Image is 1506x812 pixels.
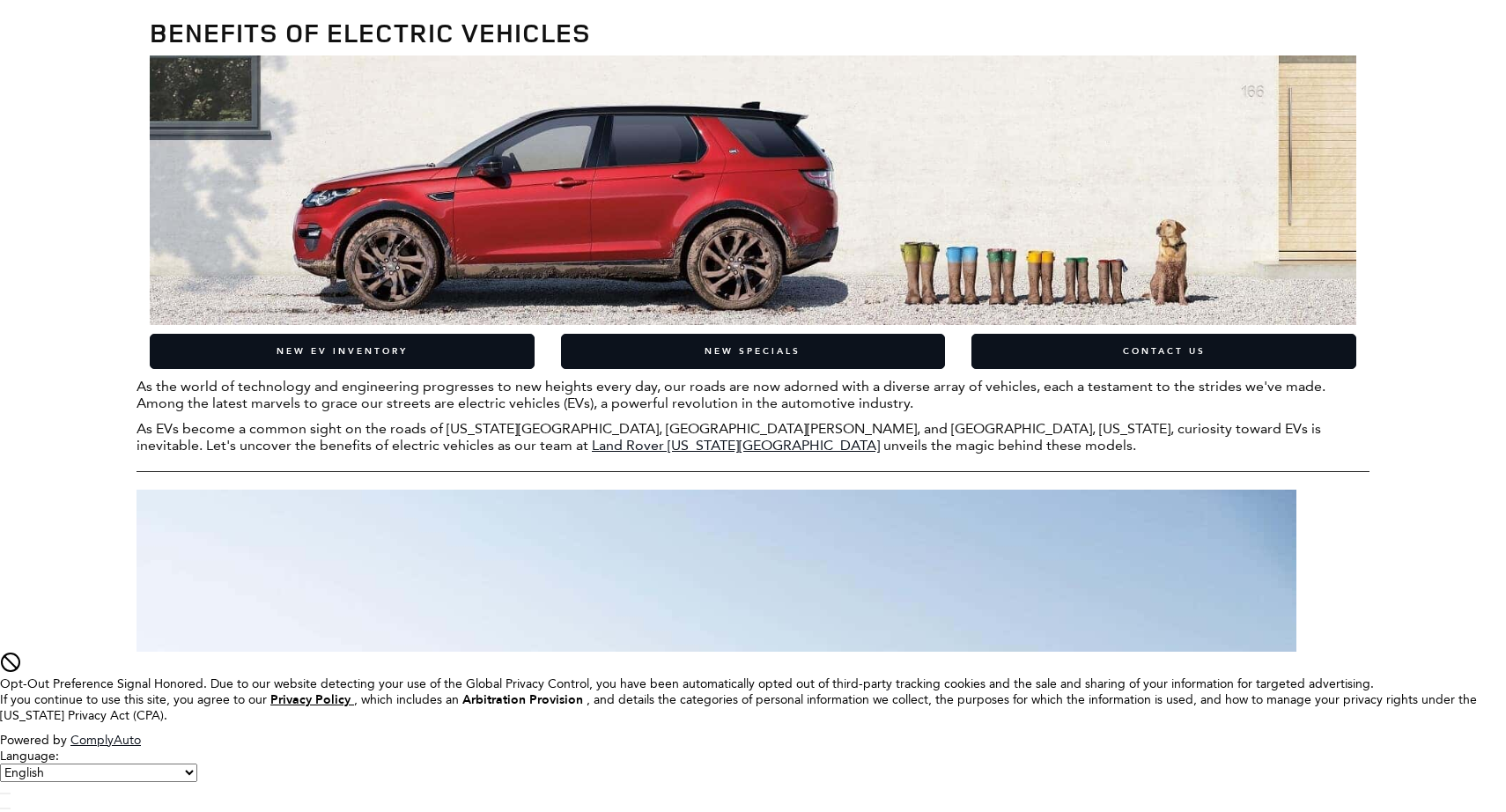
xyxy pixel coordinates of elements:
[561,334,946,369] a: New Specials
[270,692,354,707] a: Privacy Policy
[462,691,583,708] strong: Arbitration Provision
[137,370,1369,411] p: As the world of technology and engineering progresses to new heights every day, our roads are now...
[592,437,880,454] a: Land Rover [US_STATE][GEOGRAPHIC_DATA]
[70,733,141,748] a: ComplyAuto
[150,55,1356,325] img: Benefits of Electric Vehicles
[971,334,1356,369] a: Contact Us
[150,334,535,369] a: New EV Inventory
[270,691,351,708] u: Privacy Policy
[137,420,1369,454] p: As EVs become a common sight on the roads of [US_STATE][GEOGRAPHIC_DATA], [GEOGRAPHIC_DATA][PERSO...
[150,14,591,50] strong: Benefits of Electric Vehicles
